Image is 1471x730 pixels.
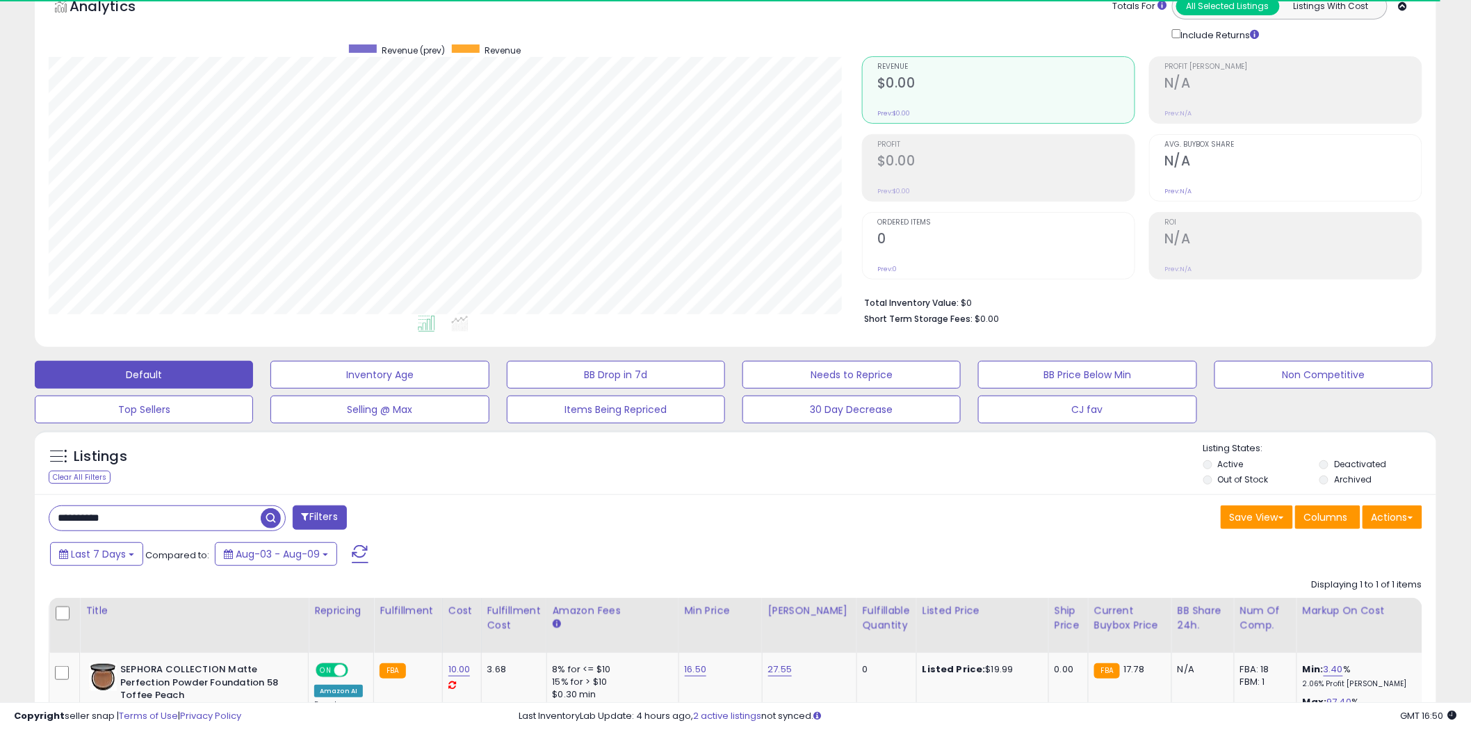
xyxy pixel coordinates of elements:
[236,547,320,561] span: Aug-03 - Aug-09
[768,603,851,618] div: [PERSON_NAME]
[1164,63,1422,71] span: Profit [PERSON_NAME]
[74,447,127,467] h5: Listings
[35,361,253,389] button: Default
[380,603,436,618] div: Fulfillment
[877,231,1135,250] h2: 0
[293,505,347,530] button: Filters
[448,663,471,676] a: 10.00
[1123,663,1144,676] span: 17.78
[1324,663,1344,676] a: 3.40
[1094,603,1166,633] div: Current Buybox Price
[1094,663,1120,679] small: FBA
[346,665,368,676] span: OFF
[877,187,910,195] small: Prev: $0.00
[553,676,668,688] div: 15% for > $10
[1297,598,1429,653] th: The percentage added to the cost of goods (COGS) that forms the calculator for Min & Max prices.
[1221,505,1293,529] button: Save View
[742,361,961,389] button: Needs to Reprice
[685,663,707,676] a: 16.50
[50,542,143,566] button: Last 7 Days
[685,603,756,618] div: Min Price
[314,685,363,697] div: Amazon AI
[877,141,1135,149] span: Profit
[1164,219,1422,227] span: ROI
[119,709,178,722] a: Terms of Use
[1240,663,1286,676] div: FBA: 18
[877,265,897,273] small: Prev: 0
[1303,663,1418,689] div: %
[314,603,368,618] div: Repricing
[507,396,725,423] button: Items Being Repriced
[1164,109,1192,117] small: Prev: N/A
[1214,361,1433,389] button: Non Competitive
[382,44,445,56] span: Revenue (prev)
[768,663,793,676] a: 27.55
[1363,505,1422,529] button: Actions
[863,663,906,676] div: 0
[877,219,1135,227] span: Ordered Items
[448,603,476,618] div: Cost
[380,663,405,679] small: FBA
[519,710,1457,723] div: Last InventoryLab Update: 4 hours ago, not synced.
[742,396,961,423] button: 30 Day Decrease
[1164,141,1422,149] span: Avg. Buybox Share
[1164,153,1422,172] h2: N/A
[864,293,1412,310] li: $0
[487,663,536,676] div: 3.68
[1303,663,1324,676] b: Min:
[1055,603,1082,633] div: Ship Price
[120,663,289,706] b: SEPHORA COLLECTION Matte Perfection Powder Foundation 58 Toffee Peach
[1164,187,1192,195] small: Prev: N/A
[1304,510,1348,524] span: Columns
[1178,663,1224,676] div: N/A
[1218,458,1244,470] label: Active
[978,361,1196,389] button: BB Price Below Min
[1162,26,1276,42] div: Include Returns
[1303,679,1418,689] p: 2.06% Profit [PERSON_NAME]
[863,603,911,633] div: Fulfillable Quantity
[270,361,489,389] button: Inventory Age
[145,549,209,562] span: Compared to:
[270,396,489,423] button: Selling @ Max
[487,603,541,633] div: Fulfillment Cost
[14,710,241,723] div: seller snap | |
[1401,709,1457,722] span: 2025-08-17 16:50 GMT
[923,603,1043,618] div: Listed Price
[978,396,1196,423] button: CJ fav
[14,709,65,722] strong: Copyright
[864,297,959,309] b: Total Inventory Value:
[553,618,561,631] small: Amazon Fees.
[877,75,1135,94] h2: $0.00
[215,542,337,566] button: Aug-03 - Aug-09
[180,709,241,722] a: Privacy Policy
[317,665,334,676] span: ON
[923,663,1038,676] div: $19.99
[89,663,117,691] img: 41NBPwzBwSL._SL40_.jpg
[864,313,973,325] b: Short Term Storage Fees:
[1164,75,1422,94] h2: N/A
[553,603,673,618] div: Amazon Fees
[1240,676,1286,688] div: FBM: 1
[49,471,111,484] div: Clear All Filters
[553,663,668,676] div: 8% for <= $10
[71,547,126,561] span: Last 7 Days
[877,153,1135,172] h2: $0.00
[1334,458,1386,470] label: Deactivated
[877,63,1135,71] span: Revenue
[877,109,910,117] small: Prev: $0.00
[694,709,762,722] a: 2 active listings
[923,663,986,676] b: Listed Price:
[485,44,521,56] span: Revenue
[1178,603,1228,633] div: BB Share 24h.
[507,361,725,389] button: BB Drop in 7d
[975,312,999,325] span: $0.00
[1203,442,1436,455] p: Listing States:
[1295,505,1360,529] button: Columns
[1240,603,1291,633] div: Num of Comp.
[86,603,302,618] div: Title
[1334,473,1372,485] label: Archived
[1164,265,1192,273] small: Prev: N/A
[1164,231,1422,250] h2: N/A
[1218,473,1269,485] label: Out of Stock
[1303,603,1423,618] div: Markup on Cost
